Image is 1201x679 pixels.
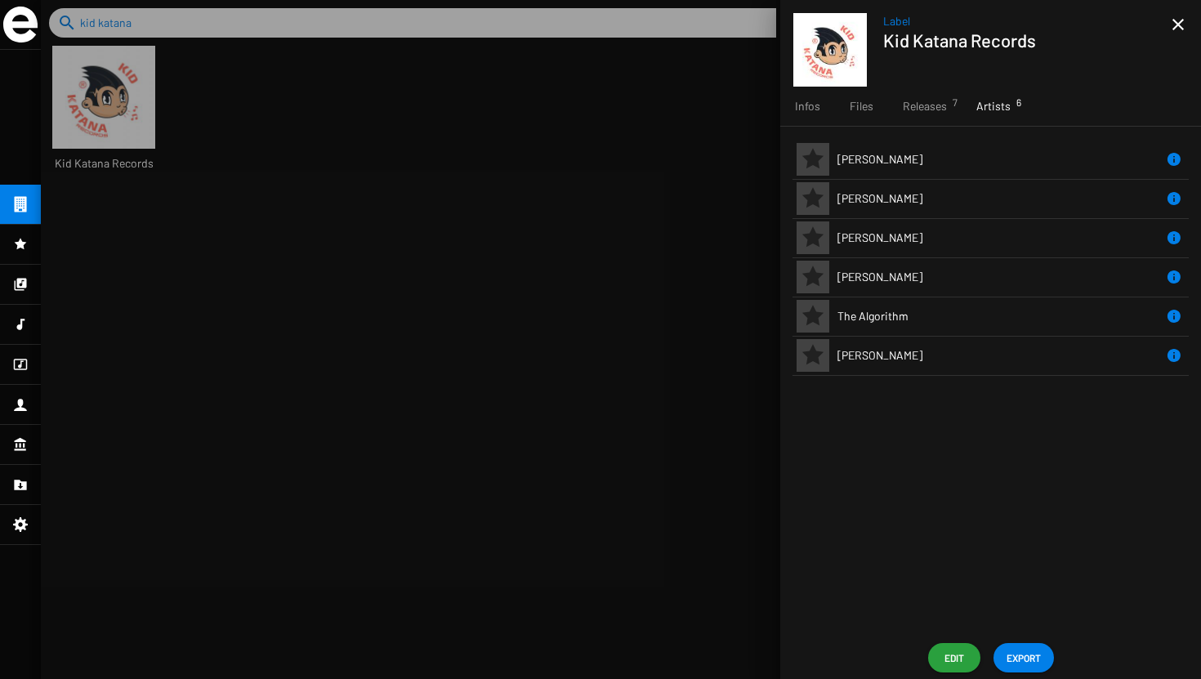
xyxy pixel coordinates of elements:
[795,98,820,114] span: Infos
[993,643,1054,672] button: EXPORT
[837,230,922,244] span: [PERSON_NAME]
[883,13,1172,29] span: Label
[1007,643,1041,672] span: EXPORT
[1168,15,1188,34] mat-icon: close
[941,643,967,672] span: Edit
[837,270,922,284] span: [PERSON_NAME]
[928,643,980,672] button: Edit
[837,309,909,323] span: The Algorithm
[883,29,1159,51] h1: Kid Katana Records
[837,348,922,362] span: [PERSON_NAME]
[837,152,922,166] span: [PERSON_NAME]
[976,98,1011,114] span: Artists
[793,13,867,87] img: 0028544411_10.jpeg
[850,98,873,114] span: Files
[3,7,38,42] img: grand-sigle.svg
[837,191,922,205] span: [PERSON_NAME]
[903,98,947,114] span: Releases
